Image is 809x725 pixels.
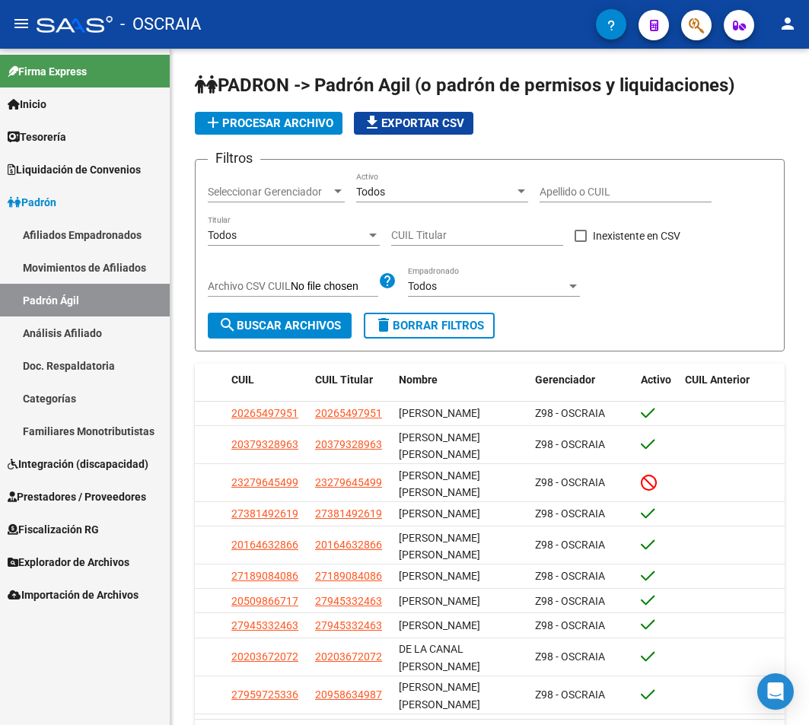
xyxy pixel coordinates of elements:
[315,619,382,631] span: 27945332463
[354,112,473,135] button: Exportar CSV
[529,364,635,396] datatable-header-cell: Gerenciador
[309,364,393,396] datatable-header-cell: CUIL Titular
[231,407,298,419] span: 20265497951
[195,112,342,135] button: Procesar archivo
[635,364,680,396] datatable-header-cell: Activo
[315,438,382,450] span: 20379328963
[374,316,393,334] mat-icon: delete
[356,186,385,198] span: Todos
[231,570,298,582] span: 27189084086
[8,521,99,538] span: Fiscalización RG
[364,313,495,339] button: Borrar Filtros
[231,539,298,551] span: 20164632866
[231,650,298,663] span: 20203672072
[291,280,378,294] input: Archivo CSV CUIL
[231,688,298,701] span: 27959725336
[231,476,298,488] span: 23279645499
[315,650,382,663] span: 20203672072
[315,374,373,386] span: CUIL Titular
[315,570,382,582] span: 27189084086
[315,595,382,607] span: 27945332463
[315,476,382,488] span: 23279645499
[8,161,141,178] span: Liquidación de Convenios
[8,587,139,603] span: Importación de Archivos
[231,374,254,386] span: CUIL
[378,272,397,290] mat-icon: help
[399,469,480,499] span: [PERSON_NAME] [PERSON_NAME]
[535,438,605,450] span: Z98 - OSCRAIA
[399,532,480,561] span: [PERSON_NAME] [PERSON_NAME]
[593,227,680,245] span: Inexistente en CSV
[231,595,298,607] span: 20509866717
[208,280,291,292] span: Archivo CSV CUIL
[535,407,605,419] span: Z98 - OSCRAIA
[8,488,146,505] span: Prestadores / Proveedores
[225,364,309,396] datatable-header-cell: CUIL
[685,374,750,386] span: CUIL Anterior
[315,539,382,551] span: 20164632866
[408,280,437,292] span: Todos
[399,570,480,582] span: [PERSON_NAME]
[208,229,237,241] span: Todos
[399,681,480,711] span: [PERSON_NAME] [PERSON_NAME]
[535,570,605,582] span: Z98 - OSCRAIA
[8,129,66,145] span: Tesorería
[231,619,298,631] span: 27945332463
[8,96,46,113] span: Inicio
[374,319,484,332] span: Borrar Filtros
[535,650,605,663] span: Z98 - OSCRAIA
[204,116,333,130] span: Procesar archivo
[8,456,148,472] span: Integración (discapacidad)
[231,438,298,450] span: 20379328963
[208,313,352,339] button: Buscar Archivos
[120,8,201,41] span: - OSCRAIA
[535,619,605,631] span: Z98 - OSCRAIA
[208,148,260,169] h3: Filtros
[12,14,30,33] mat-icon: menu
[757,673,794,710] div: Open Intercom Messenger
[315,507,382,520] span: 27381492619
[399,407,480,419] span: [PERSON_NAME]
[218,316,237,334] mat-icon: search
[208,186,331,199] span: Seleccionar Gerenciador
[315,407,382,419] span: 20265497951
[231,507,298,520] span: 27381492619
[399,431,480,461] span: [PERSON_NAME] [PERSON_NAME]
[535,476,605,488] span: Z98 - OSCRAIA
[363,113,381,132] mat-icon: file_download
[679,364,785,396] datatable-header-cell: CUIL Anterior
[535,374,595,386] span: Gerenciador
[315,688,382,701] span: 20958634987
[535,539,605,551] span: Z98 - OSCRAIA
[399,507,480,520] span: [PERSON_NAME]
[8,554,129,571] span: Explorador de Archivos
[8,63,87,80] span: Firma Express
[399,619,480,631] span: [PERSON_NAME]
[393,364,529,396] datatable-header-cell: Nombre
[204,113,222,132] mat-icon: add
[779,14,797,33] mat-icon: person
[399,595,480,607] span: [PERSON_NAME]
[8,194,56,211] span: Padrón
[535,688,605,701] span: Z98 - OSCRAIA
[535,595,605,607] span: Z98 - OSCRAIA
[195,75,734,96] span: PADRON -> Padrón Agil (o padrón de permisos y liquidaciones)
[641,374,671,386] span: Activo
[535,507,605,520] span: Z98 - OSCRAIA
[363,116,464,130] span: Exportar CSV
[399,643,480,673] span: DE LA CANAL [PERSON_NAME]
[399,374,438,386] span: Nombre
[218,319,341,332] span: Buscar Archivos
